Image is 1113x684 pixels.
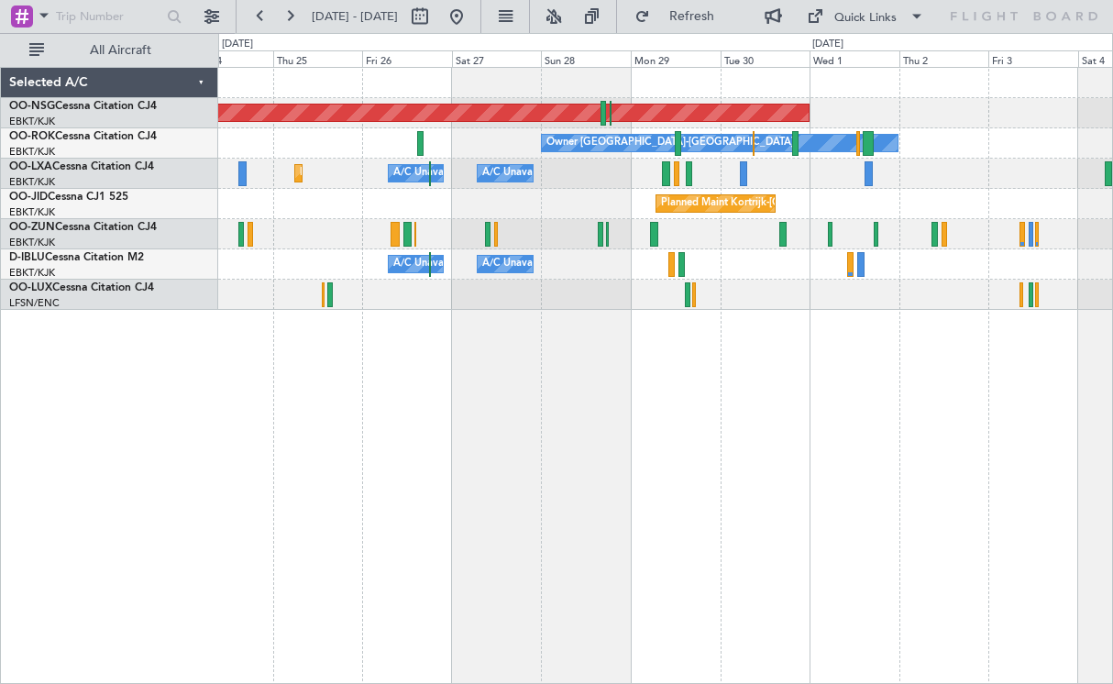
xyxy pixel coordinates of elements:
button: Quick Links [798,2,933,31]
div: Owner [GEOGRAPHIC_DATA]-[GEOGRAPHIC_DATA] [546,129,794,157]
a: OO-ZUNCessna Citation CJ4 [9,222,157,233]
a: OO-NSGCessna Citation CJ4 [9,101,157,112]
span: OO-NSG [9,101,55,112]
span: OO-LXA [9,161,52,172]
a: EBKT/KJK [9,205,55,219]
a: EBKT/KJK [9,115,55,128]
div: [DATE] [222,37,253,52]
div: Planned Maint Kortrijk-[GEOGRAPHIC_DATA] [300,160,513,187]
div: Planned Maint Kortrijk-[GEOGRAPHIC_DATA] [661,190,875,217]
div: Thu 2 [899,50,989,67]
span: OO-ROK [9,131,55,142]
div: Fri 3 [988,50,1078,67]
div: Quick Links [834,9,897,28]
a: OO-JIDCessna CJ1 525 [9,192,128,203]
div: Sat 27 [452,50,542,67]
span: OO-LUX [9,282,52,293]
div: A/C Unavailable [GEOGRAPHIC_DATA]-[GEOGRAPHIC_DATA] [482,250,775,278]
a: OO-LXACessna Citation CJ4 [9,161,154,172]
a: OO-LUXCessna Citation CJ4 [9,282,154,293]
input: Trip Number [56,3,161,30]
span: All Aircraft [48,44,193,57]
span: [DATE] - [DATE] [312,8,398,25]
div: Thu 25 [273,50,363,67]
div: A/C Unavailable [GEOGRAPHIC_DATA] ([GEOGRAPHIC_DATA] National) [393,160,734,187]
a: EBKT/KJK [9,266,55,280]
a: EBKT/KJK [9,145,55,159]
a: EBKT/KJK [9,175,55,189]
span: OO-ZUN [9,222,55,233]
div: [DATE] [812,37,843,52]
span: D-IBLU [9,252,45,263]
div: Fri 26 [362,50,452,67]
div: Mon 29 [631,50,721,67]
a: D-IBLUCessna Citation M2 [9,252,144,263]
div: Tue 30 [721,50,810,67]
button: All Aircraft [20,36,199,65]
div: Sun 28 [541,50,631,67]
a: EBKT/KJK [9,236,55,249]
a: LFSN/ENC [9,296,60,310]
a: OO-ROKCessna Citation CJ4 [9,131,157,142]
div: Wed 24 [183,50,273,67]
div: A/C Unavailable [GEOGRAPHIC_DATA] ([GEOGRAPHIC_DATA] National) [393,250,734,278]
span: OO-JID [9,192,48,203]
div: Wed 1 [810,50,899,67]
div: A/C Unavailable [482,160,558,187]
button: Refresh [626,2,736,31]
span: Refresh [654,10,731,23]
